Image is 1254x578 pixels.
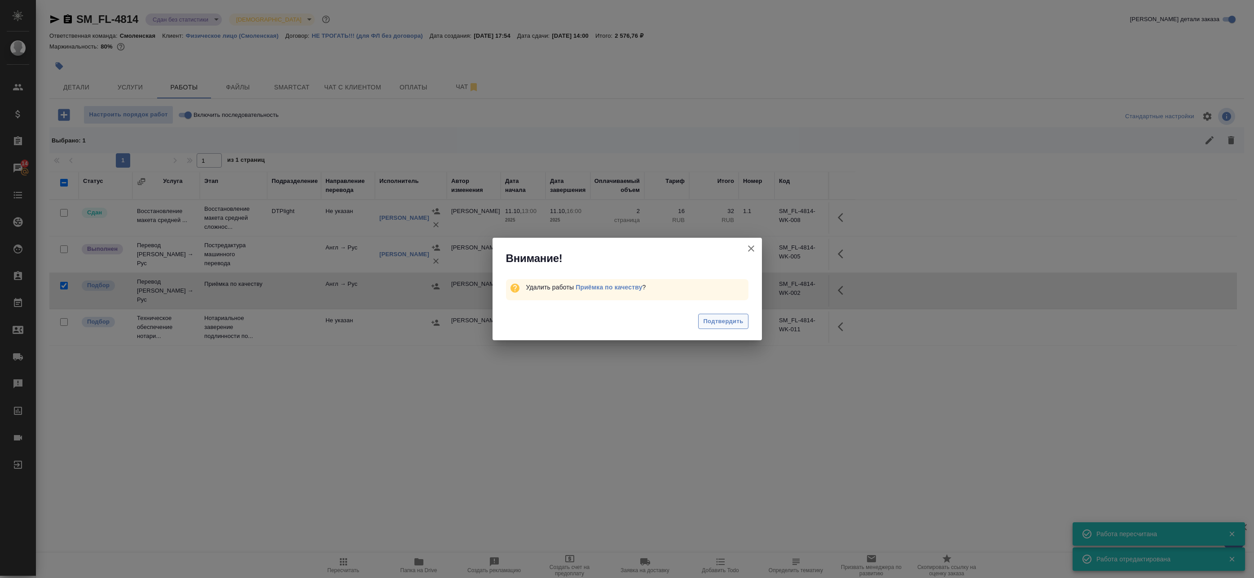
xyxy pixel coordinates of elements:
div: Удалить работы [526,283,748,292]
a: Приёмка по качеству [576,284,642,291]
button: Подтвердить [698,314,748,329]
span: Подтвердить [703,316,743,327]
span: Внимание! [506,251,563,266]
span: ? [576,284,646,291]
